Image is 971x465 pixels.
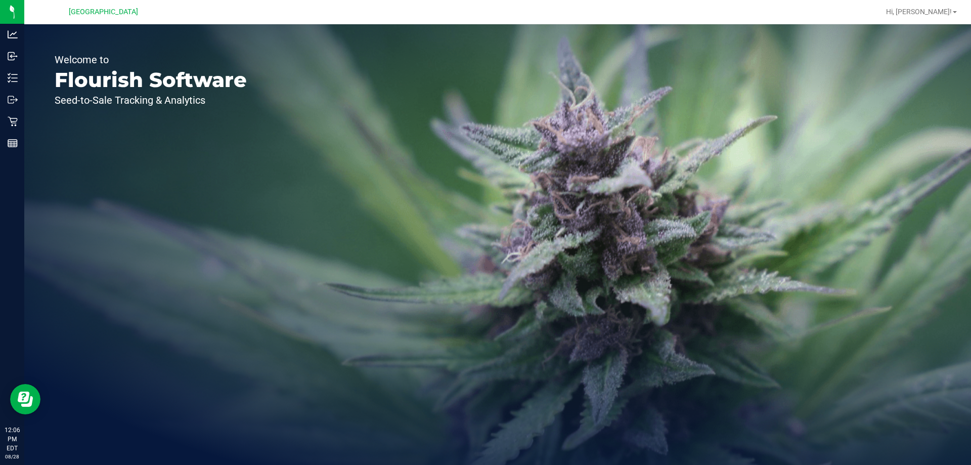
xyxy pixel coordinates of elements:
p: Welcome to [55,55,247,65]
inline-svg: Analytics [8,29,18,39]
p: Flourish Software [55,70,247,90]
inline-svg: Inventory [8,73,18,83]
p: 08/28 [5,453,20,460]
inline-svg: Retail [8,116,18,126]
inline-svg: Outbound [8,95,18,105]
span: [GEOGRAPHIC_DATA] [69,8,138,16]
iframe: Resource center [10,384,40,414]
inline-svg: Inbound [8,51,18,61]
p: 12:06 PM EDT [5,426,20,453]
span: Hi, [PERSON_NAME]! [886,8,952,16]
inline-svg: Reports [8,138,18,148]
p: Seed-to-Sale Tracking & Analytics [55,95,247,105]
